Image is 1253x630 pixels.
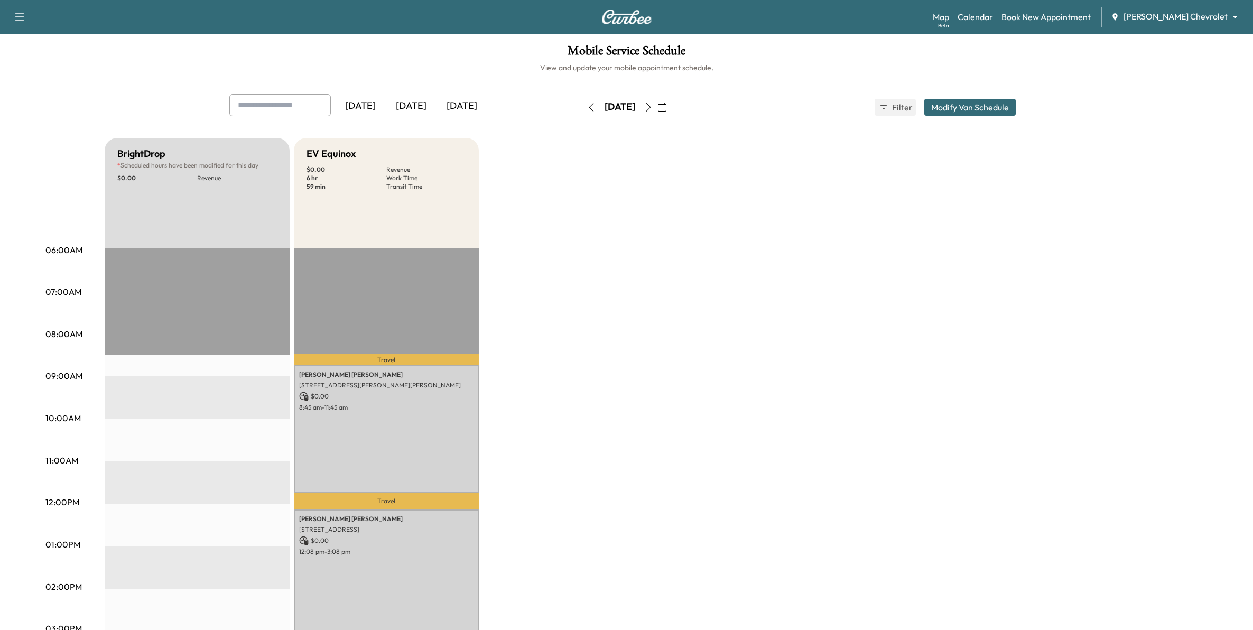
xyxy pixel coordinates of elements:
span: Filter [892,101,911,114]
p: 12:08 pm - 3:08 pm [299,548,474,556]
p: 6 hr [307,174,386,182]
button: Filter [875,99,916,116]
button: Modify Van Schedule [924,99,1016,116]
div: [DATE] [605,100,635,114]
div: [DATE] [335,94,386,118]
p: Work Time [386,174,466,182]
p: 11:00AM [45,454,78,467]
p: $ 0.00 [299,392,474,401]
div: Beta [938,22,949,30]
p: [STREET_ADDRESS][PERSON_NAME][PERSON_NAME] [299,381,474,390]
a: MapBeta [933,11,949,23]
p: 08:00AM [45,328,82,340]
p: 12:00PM [45,496,79,508]
p: [PERSON_NAME] [PERSON_NAME] [299,370,474,379]
a: Calendar [958,11,993,23]
p: 01:00PM [45,538,80,551]
p: 02:00PM [45,580,82,593]
p: Revenue [386,165,466,174]
p: [PERSON_NAME] [PERSON_NAME] [299,515,474,523]
img: Curbee Logo [601,10,652,24]
h1: Mobile Service Schedule [11,44,1242,62]
p: $ 0.00 [307,165,386,174]
p: Scheduled hours have been modified for this day [117,161,277,170]
h6: View and update your mobile appointment schedule. [11,62,1242,73]
p: 06:00AM [45,244,82,256]
p: 07:00AM [45,285,81,298]
a: Book New Appointment [1001,11,1091,23]
p: Travel [294,354,479,365]
span: [PERSON_NAME] Chevrolet [1124,11,1228,23]
h5: EV Equinox [307,146,356,161]
p: 8:45 am - 11:45 am [299,403,474,412]
p: Transit Time [386,182,466,191]
h5: BrightDrop [117,146,165,161]
p: 09:00AM [45,369,82,382]
p: $ 0.00 [117,174,197,182]
div: [DATE] [386,94,437,118]
p: Travel [294,493,479,509]
p: [STREET_ADDRESS] [299,525,474,534]
p: 10:00AM [45,412,81,424]
p: Revenue [197,174,277,182]
p: $ 0.00 [299,536,474,545]
div: [DATE] [437,94,487,118]
p: 59 min [307,182,386,191]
